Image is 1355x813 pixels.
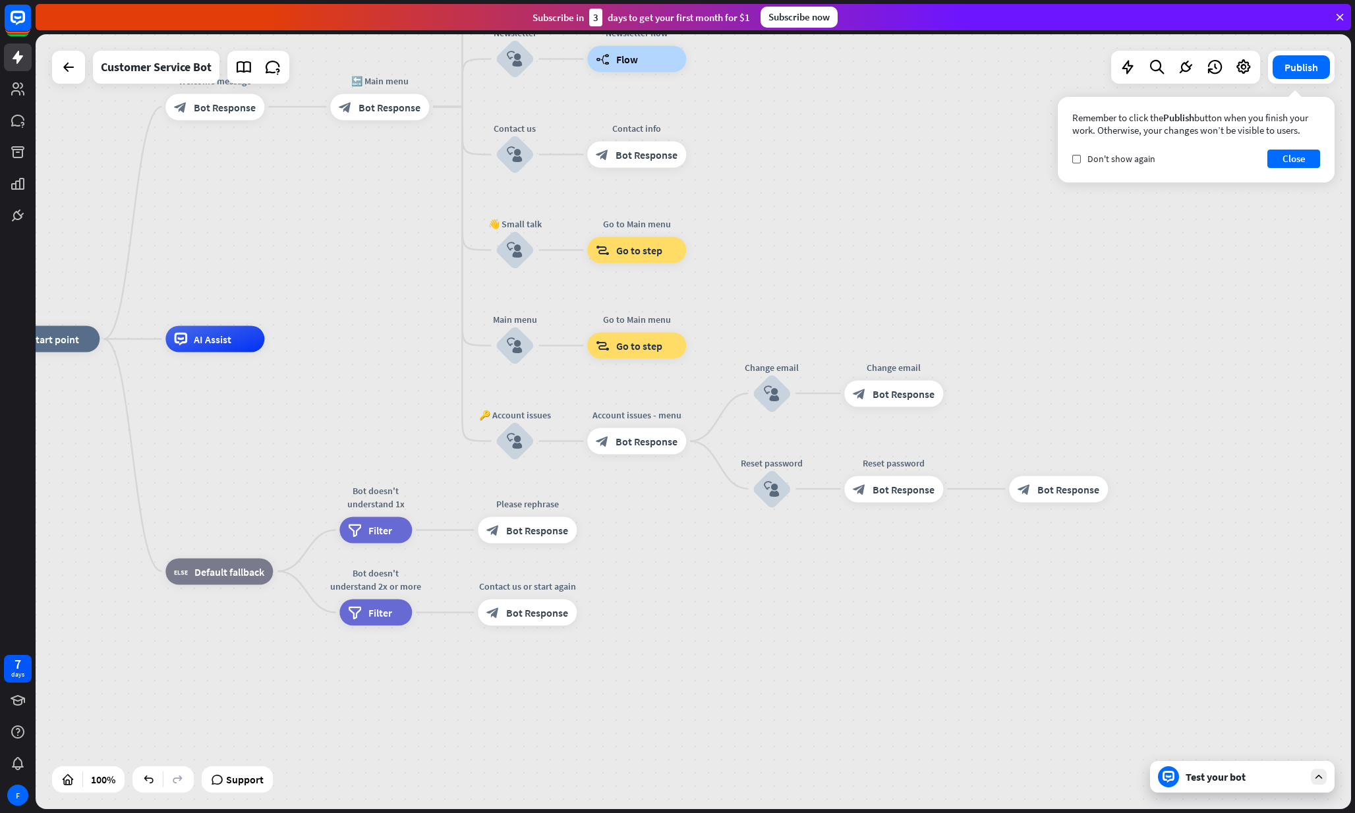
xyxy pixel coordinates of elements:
[475,408,554,422] div: 🔑 Account issues
[596,148,609,161] i: block_bot_response
[468,497,587,511] div: Please rephrase
[368,606,392,619] span: Filter
[596,435,609,448] i: block_bot_response
[853,387,866,400] i: block_bot_response
[761,7,838,28] div: Subscribe now
[348,524,362,537] i: filter
[486,606,500,619] i: block_bot_response
[1018,482,1031,495] i: block_bot_response
[87,769,119,790] div: 100%
[577,122,696,135] div: Contact info
[507,338,523,354] i: block_user_input
[348,606,362,619] i: filter
[1072,111,1320,136] div: Remember to click the button when you finish your work. Otherwise, your changes won’t be visible ...
[596,53,610,66] i: builder_tree
[507,242,523,258] i: block_user_input
[486,524,500,537] i: block_bot_response
[506,524,568,537] span: Bot Response
[330,567,422,593] div: Bot doesn't understand 2x or more
[330,484,422,511] div: Bot doesn't understand 1x
[507,51,523,67] i: block_user_input
[577,217,696,231] div: Go to Main menu
[589,9,602,26] div: 3
[194,565,264,578] span: Default fallback
[616,435,677,448] span: Bot Response
[194,333,231,346] span: AI Assist
[853,482,866,495] i: block_bot_response
[101,51,212,84] div: Customer Service Bot
[732,360,811,374] div: Change email
[1273,55,1330,79] button: Publish
[11,670,24,679] div: days
[533,9,750,26] div: Subscribe in days to get your first month for $1
[156,74,274,87] div: Welcome message
[873,482,935,495] span: Bot Response
[616,339,662,352] span: Go to step
[616,148,677,161] span: Bot Response
[4,655,32,683] a: 7 days
[475,217,554,231] div: 👋 Small talk
[506,606,568,619] span: Bot Response
[359,100,420,113] span: Bot Response
[834,360,953,374] div: Change email
[174,565,188,578] i: block_fallback
[14,658,21,670] div: 7
[764,385,780,401] i: block_user_input
[11,5,50,45] button: Open LiveChat chat widget
[194,100,256,113] span: Bot Response
[507,147,523,163] i: block_user_input
[1037,482,1099,495] span: Bot Response
[1163,111,1194,124] span: Publish
[577,408,696,422] div: Account issues - menu
[1186,770,1304,783] div: Test your bot
[596,339,610,352] i: block_goto
[475,313,554,326] div: Main menu
[30,333,79,346] span: Start point
[320,74,439,87] div: 🔙 Main menu
[616,244,662,257] span: Go to step
[764,481,780,497] i: block_user_input
[732,456,811,469] div: Reset password
[475,122,554,135] div: Contact us
[339,100,352,113] i: block_bot_response
[616,53,638,66] span: Flow
[368,524,392,537] span: Filter
[577,313,696,326] div: Go to Main menu
[873,387,935,400] span: Bot Response
[507,434,523,449] i: block_user_input
[7,785,28,806] div: F
[226,769,264,790] span: Support
[1087,153,1155,165] span: Don't show again
[596,244,610,257] i: block_goto
[174,100,187,113] i: block_bot_response
[834,456,953,469] div: Reset password
[1267,150,1320,168] button: Close
[468,580,587,593] div: Contact us or start again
